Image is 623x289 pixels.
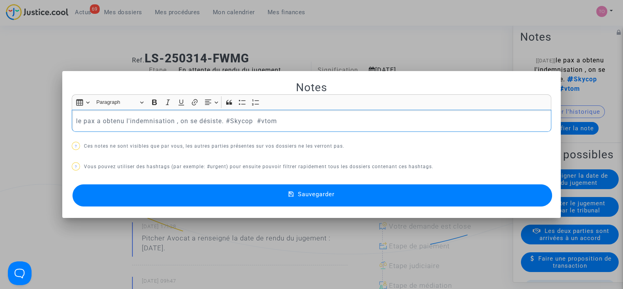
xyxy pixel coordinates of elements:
span: Paragraph [96,98,137,107]
button: Paragraph [93,96,147,109]
p: Vous pouvez utiliser des hashtags (par exemple: #urgent) pour ensuite pouvoir filtrer rapidement ... [72,162,551,172]
div: Editor toolbar [72,94,551,110]
span: ? [75,165,77,169]
span: ? [75,144,77,148]
p: le pax a obtenu l'indemnisation , on se désiste. #Skycop #vtom [76,116,547,126]
button: Sauvegarder [73,184,552,206]
iframe: Help Scout Beacon - Open [8,261,32,285]
div: Rich Text Editor, main [72,110,551,132]
p: Ces notes ne sont visibles que par vous, les autres parties présentes sur vos dossiers ne les ver... [72,141,551,151]
span: Sauvegarder [298,191,335,198]
h2: Notes [72,81,551,94]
